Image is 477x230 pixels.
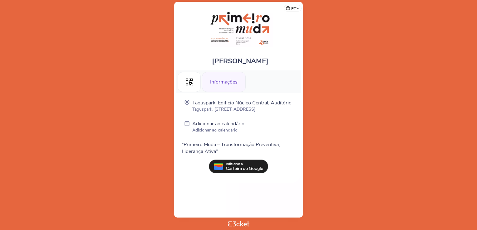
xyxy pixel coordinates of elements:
a: Informações [202,78,246,85]
img: Primeiro Muda - Conferência 20 Anos Grande Consumo [204,8,273,47]
p: Adicionar ao calendário [192,127,244,133]
a: Adicionar ao calendário Adicionar ao calendário [192,120,244,134]
div: Informações [202,72,246,92]
span: “Primeiro Muda – Transformação Preventiva, Liderança Ativa” [182,141,280,155]
p: Adicionar ao calendário [192,120,244,127]
p: Taguspark, [STREET_ADDRESS] [192,106,292,112]
p: Taguspark, Edifício Núcleo Central, Auditório [192,99,292,106]
span: [PERSON_NAME] [212,56,268,66]
a: Taguspark, Edifício Núcleo Central, Auditório Taguspark, [STREET_ADDRESS] [192,99,292,112]
img: pt_add_to_google_wallet.13e59062.svg [209,160,268,173]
